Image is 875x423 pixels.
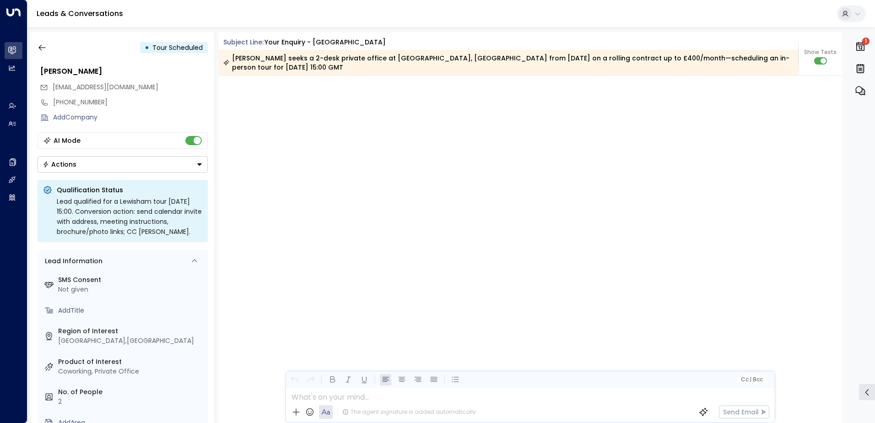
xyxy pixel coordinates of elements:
button: Redo [305,374,316,385]
div: Button group with a nested menu [38,156,208,173]
a: Leads & Conversations [37,8,123,19]
div: Actions [43,160,76,168]
button: 1 [853,37,868,57]
div: [PERSON_NAME] [40,66,208,77]
div: Lead qualified for a Lewisham tour [DATE] 15:00. Conversion action: send calendar invite with add... [57,196,202,237]
div: [GEOGRAPHIC_DATA],[GEOGRAPHIC_DATA] [58,336,204,346]
span: Show Texts [804,48,837,56]
label: SMS Consent [58,275,204,285]
span: Tour Scheduled [152,43,203,52]
div: The agent signature is added automatically [342,408,476,416]
span: [EMAIL_ADDRESS][DOMAIN_NAME] [53,82,158,92]
span: 1 [862,38,870,45]
div: [PERSON_NAME] seeks a 2-desk private office at [GEOGRAPHIC_DATA], [GEOGRAPHIC_DATA] from [DATE] o... [223,54,793,72]
div: [PHONE_NUMBER] [53,98,208,107]
div: AI Mode [54,136,81,145]
div: Not given [58,285,204,294]
div: • [145,39,149,56]
div: Coworking, Private Office [58,367,204,376]
div: Your enquiry - [GEOGRAPHIC_DATA] [265,38,386,47]
label: Product of Interest [58,357,204,367]
button: Actions [38,156,208,173]
div: Lead Information [42,256,103,266]
div: AddTitle [58,306,204,315]
label: Region of Interest [58,326,204,336]
label: No. of People [58,387,204,397]
div: AddCompany [53,113,208,122]
p: Qualification Status [57,185,202,195]
span: esertbay90@gmail.com [53,82,158,92]
span: Cc Bcc [740,376,762,383]
button: Undo [289,374,300,385]
div: 2 [58,397,204,407]
span: | [750,376,751,383]
span: Subject Line: [223,38,264,47]
button: Cc|Bcc [737,375,766,384]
